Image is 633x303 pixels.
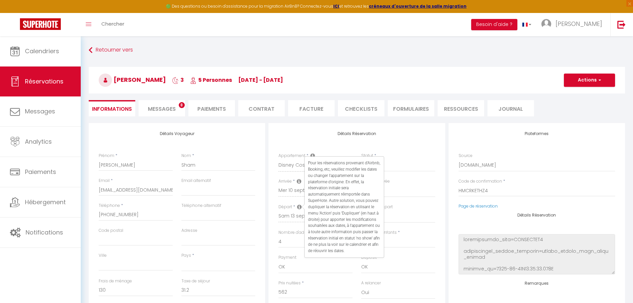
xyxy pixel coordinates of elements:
label: Prix nuitées [278,280,301,286]
label: Ville [99,252,107,259]
h4: Plateformes [459,131,615,136]
li: Paiements [188,100,235,116]
label: Arrivée [278,178,292,185]
li: Ressources [438,100,484,116]
label: A relancer [361,280,381,286]
span: 5 Personnes [190,76,232,84]
span: Réservations [25,77,63,85]
label: Téléphone [99,203,120,209]
h4: Détails Réservation [278,131,435,136]
a: Page de réservation [459,203,498,209]
img: ... [541,19,551,29]
h4: Détails Réservation [459,213,615,218]
div: Pour les réservations provenant d'Airbnb, Booking, etc, veuillez modifier les dates ou changer l'... [305,157,384,257]
a: Retourner vers [89,44,625,56]
li: Contrat [238,100,285,116]
span: Analytics [25,137,52,146]
li: FORMULAIRES [388,100,434,116]
span: [PERSON_NAME] [99,76,166,84]
img: Super Booking [20,18,61,30]
span: 8 [179,102,185,108]
label: Email alternatif [181,178,211,184]
a: ICI [333,3,339,9]
li: Facture [288,100,335,116]
h4: Détails Voyageur [99,131,255,136]
h4: Remarques [459,281,615,286]
label: Email [99,178,110,184]
label: Frais de ménage [99,278,132,284]
label: Code postal [99,227,123,234]
a: ... [PERSON_NAME] [536,13,610,36]
li: CHECKLISTS [338,100,384,116]
span: Messages [25,107,55,115]
label: Appartement [278,153,305,159]
span: [DATE] - [DATE] [238,76,283,84]
button: Ouvrir le widget de chat LiveChat [5,3,25,23]
a: Chercher [96,13,129,36]
img: logout [617,20,626,29]
span: Paiements [25,168,56,176]
span: Chercher [101,20,124,27]
label: Code de confirmation [459,178,502,185]
label: Payment [278,254,296,261]
button: Besoin d'aide ? [471,19,517,30]
span: Messages [148,105,176,113]
iframe: Chat [605,273,628,298]
label: Départ [278,204,292,210]
a: créneaux d'ouverture de la salle migration [369,3,467,9]
span: [PERSON_NAME] [556,20,602,28]
button: Actions [564,74,615,87]
span: 3 [172,76,184,84]
li: Informations [89,100,135,116]
label: Adresse [181,227,197,234]
label: Source [459,153,473,159]
label: Nom [181,153,191,159]
li: Journal [487,100,534,116]
label: Taxe de séjour [181,278,210,284]
span: Hébergement [25,198,66,206]
label: Pays [181,252,191,259]
label: Nombre d'adultes [278,229,314,236]
span: Notifications [26,228,63,236]
span: Calendriers [25,47,59,55]
label: Statut [361,153,373,159]
label: Prénom [99,153,114,159]
label: Téléphone alternatif [181,203,221,209]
